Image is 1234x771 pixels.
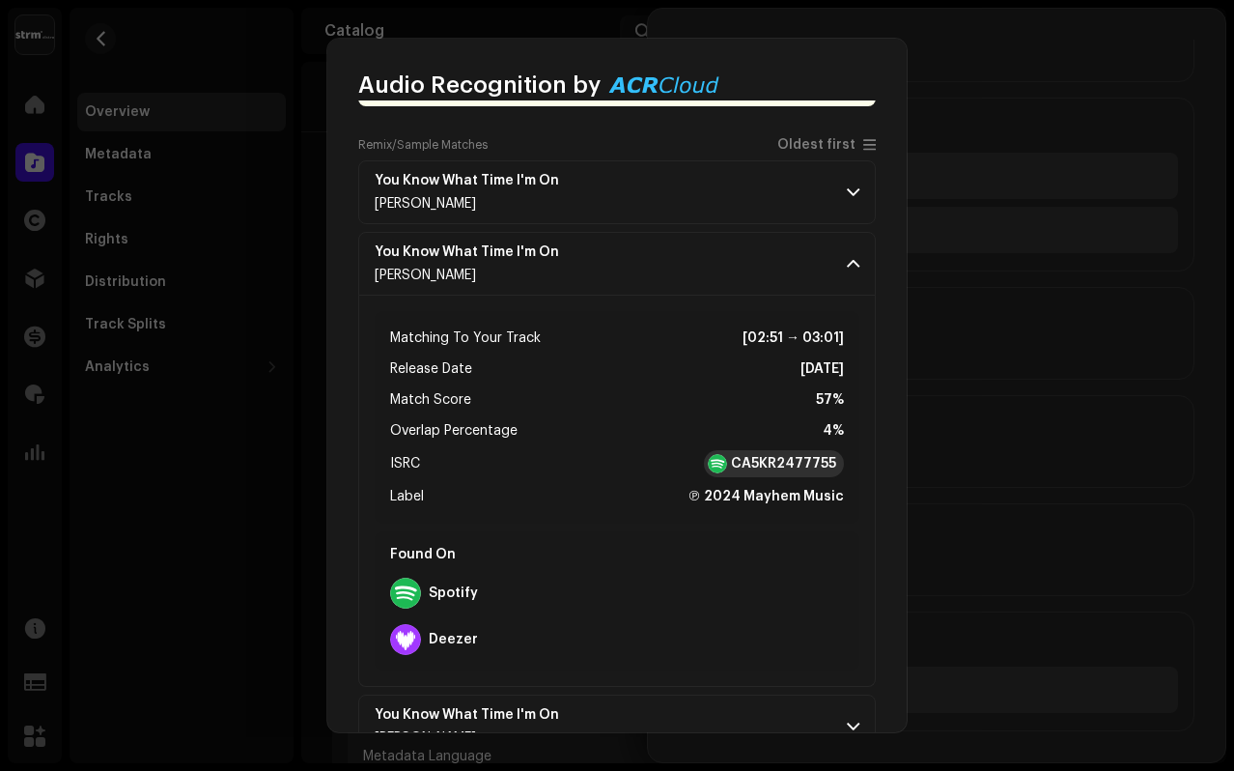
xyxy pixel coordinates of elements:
[777,137,876,153] p-togglebutton: Oldest first
[358,160,876,224] p-accordion-header: You Know What Time I'm On[PERSON_NAME]
[390,452,420,475] span: ISRC
[777,138,855,153] span: Oldest first
[429,632,478,647] strong: Deezer
[800,357,844,381] strong: [DATE]
[429,585,478,601] strong: Spotify
[390,388,471,412] span: Match Score
[358,695,876,758] p-accordion-header: You Know What Time I'm On[PERSON_NAME]
[390,485,424,508] span: Label
[390,419,518,443] span: Overlap Percentage
[375,707,559,723] strong: You Know What Time I'm On
[375,707,582,723] span: You Know What Time I'm On
[375,173,559,188] strong: You Know What Time I'm On
[816,388,844,412] strong: 57%
[687,485,844,508] strong: ℗ 2024 Mayhem Music
[375,197,476,211] span: Cassidy
[382,539,852,570] div: Found On
[375,269,476,282] span: Cassidy
[375,173,582,188] span: You Know What Time I'm On
[390,357,472,381] span: Release Date
[358,137,488,153] label: Remix/Sample Matches
[358,296,876,687] p-accordion-content: You Know What Time I'm On[PERSON_NAME]
[731,454,836,473] strong: CA5KR2477755
[375,731,476,745] span: Cassidy
[823,419,844,443] strong: 4%
[358,232,876,296] p-accordion-header: You Know What Time I'm On[PERSON_NAME]
[390,327,541,350] span: Matching To Your Track
[375,244,559,260] strong: You Know What Time I'm On
[375,244,582,260] span: You Know What Time I'm On
[743,327,844,350] strong: [02:51 → 03:01]
[358,70,601,100] span: Audio Recognition by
